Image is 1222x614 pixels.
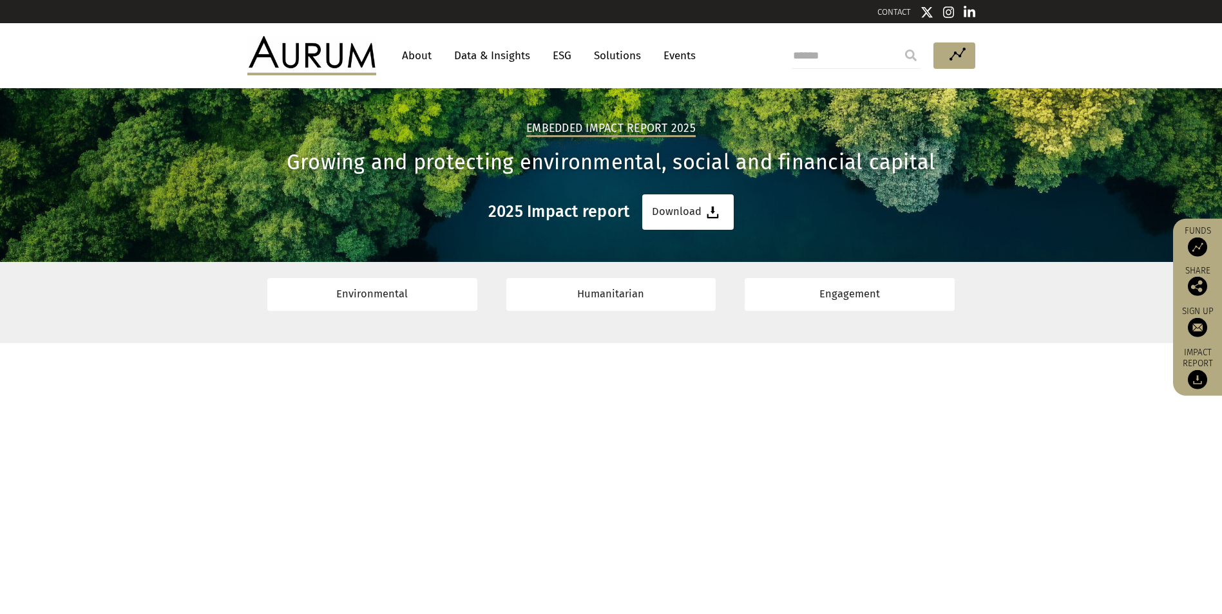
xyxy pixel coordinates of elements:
a: Data & Insights [448,44,537,68]
a: Engagement [745,278,955,311]
input: Submit [898,42,924,68]
a: Impact report [1179,347,1216,389]
a: Humanitarian [506,278,716,311]
div: Share [1179,266,1216,296]
img: Twitter icon [921,6,933,19]
h2: Embedded Impact report 2025 [526,122,696,137]
a: ESG [546,44,578,68]
a: Solutions [587,44,647,68]
a: Events [657,44,696,68]
img: Aurum [247,36,376,75]
a: Funds [1179,225,1216,257]
h1: Growing and protecting environmental, social and financial capital [247,150,975,175]
a: Environmental [267,278,477,311]
a: Sign up [1179,306,1216,337]
img: Access Funds [1188,237,1207,257]
a: CONTACT [877,7,911,17]
img: Instagram icon [943,6,955,19]
img: Sign up to our newsletter [1188,318,1207,337]
img: Share this post [1188,277,1207,296]
a: Download [642,194,734,230]
img: Linkedin icon [964,6,975,19]
h3: 2025 Impact report [488,202,630,221]
a: About [396,44,438,68]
